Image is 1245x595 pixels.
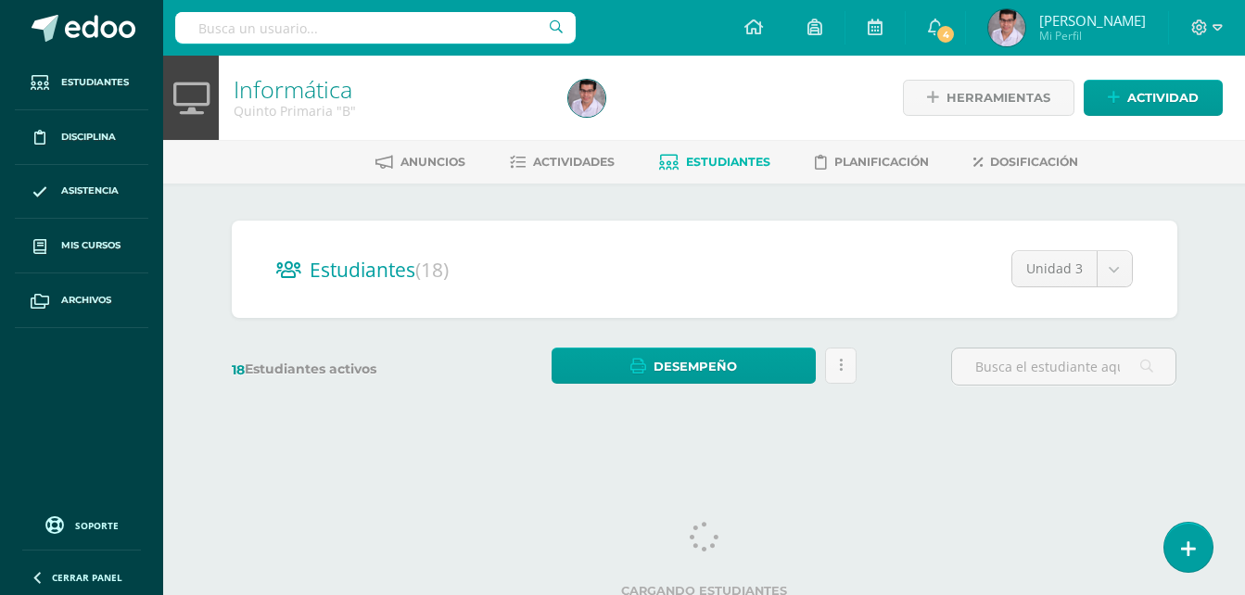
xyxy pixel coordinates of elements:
[1039,28,1146,44] span: Mi Perfil
[1084,80,1223,116] a: Actividad
[234,76,546,102] h1: Informática
[15,219,148,273] a: Mis cursos
[510,147,615,177] a: Actividades
[15,273,148,328] a: Archivos
[659,147,770,177] a: Estudiantes
[946,81,1050,115] span: Herramientas
[686,155,770,169] span: Estudiantes
[310,257,449,283] span: Estudiantes
[903,80,1074,116] a: Herramientas
[375,147,465,177] a: Anuncios
[935,24,956,44] span: 4
[400,155,465,169] span: Anuncios
[988,9,1025,46] img: fa2f4b38bf702924aa7a159777c1e075.png
[834,155,929,169] span: Planificación
[22,512,141,537] a: Soporte
[232,361,457,378] label: Estudiantes activos
[232,361,245,378] span: 18
[61,238,121,253] span: Mis cursos
[61,184,119,198] span: Asistencia
[533,155,615,169] span: Actividades
[15,56,148,110] a: Estudiantes
[1012,251,1132,286] a: Unidad 3
[234,73,352,105] a: Informática
[415,257,449,283] span: (18)
[1026,251,1083,286] span: Unidad 3
[1039,11,1146,30] span: [PERSON_NAME]
[973,147,1078,177] a: Dosificación
[61,293,111,308] span: Archivos
[654,349,737,384] span: Desempeño
[552,348,816,384] a: Desempeño
[61,75,129,90] span: Estudiantes
[815,147,929,177] a: Planificación
[568,80,605,117] img: fa2f4b38bf702924aa7a159777c1e075.png
[61,130,116,145] span: Disciplina
[234,102,546,120] div: Quinto Primaria 'B'
[1127,81,1199,115] span: Actividad
[75,519,119,532] span: Soporte
[52,571,122,584] span: Cerrar panel
[15,165,148,220] a: Asistencia
[15,110,148,165] a: Disciplina
[952,348,1175,385] input: Busca el estudiante aquí...
[175,12,576,44] input: Busca un usuario...
[990,155,1078,169] span: Dosificación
